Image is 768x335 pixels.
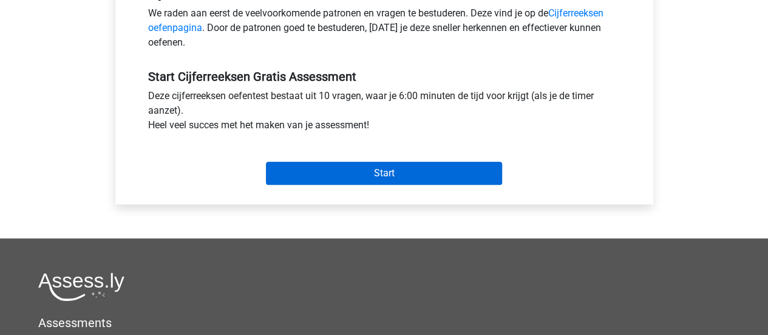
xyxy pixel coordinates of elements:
h5: Start Cijferreeksen Gratis Assessment [148,69,620,84]
div: We raden aan eerst de veelvoorkomende patronen en vragen te bestuderen. Deze vind je op de . Door... [139,6,630,55]
div: Deze cijferreeksen oefentest bestaat uit 10 vragen, waar je 6:00 minuten de tijd voor krijgt (als... [139,89,630,137]
img: Assessly logo [38,272,124,301]
h5: Assessments [38,316,730,330]
input: Start [266,162,502,185]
